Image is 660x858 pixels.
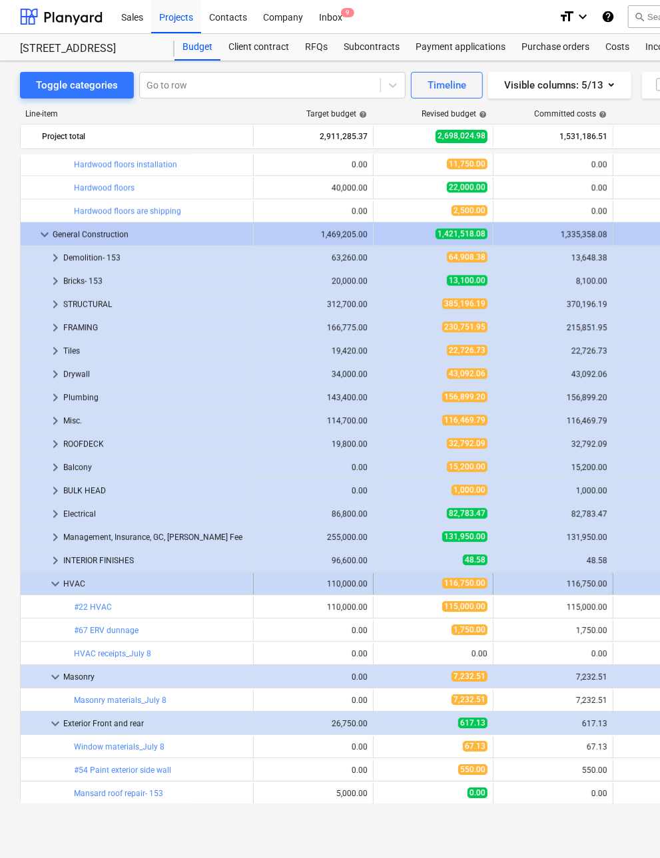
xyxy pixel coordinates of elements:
[499,126,607,147] div: 1,531,186.51
[63,340,248,361] div: Tiles
[442,601,488,612] span: 115,000.00
[463,741,488,751] span: 67.13
[513,34,597,61] div: Purchase orders
[42,126,248,147] div: Project total
[447,438,488,449] span: 32,792.09
[499,533,607,542] div: 131,950.00
[74,649,151,658] a: HVAC receipts_July 8
[499,789,607,798] div: 0.00
[63,247,248,268] div: Demolition- 153
[601,9,615,25] i: Knowledge base
[259,672,368,682] div: 0.00
[259,719,368,728] div: 26,750.00
[499,276,607,286] div: 8,100.00
[442,298,488,309] span: 385,196.19
[447,182,488,192] span: 22,000.00
[63,480,248,501] div: BULK HEAD
[428,77,466,94] div: Timeline
[259,789,368,798] div: 5,000.00
[442,578,488,588] span: 116,750.00
[63,387,248,408] div: Plumbing
[259,509,368,519] div: 86,800.00
[63,433,248,455] div: ROOFDECK
[411,72,483,99] button: Timeline
[447,461,488,472] span: 15,200.00
[47,250,63,266] span: keyboard_arrow_right
[47,669,63,685] span: keyboard_arrow_down
[259,416,368,425] div: 114,700.00
[259,486,368,495] div: 0.00
[559,9,575,25] i: format_size
[259,439,368,449] div: 19,800.00
[452,671,488,682] span: 7,232.51
[306,109,367,118] div: Target budget
[379,649,488,658] div: 0.00
[63,270,248,292] div: Bricks- 153
[259,602,368,612] div: 110,000.00
[458,764,488,775] span: 550.00
[593,794,660,858] iframe: Chat Widget
[47,413,63,429] span: keyboard_arrow_right
[259,206,368,216] div: 0.00
[356,110,367,118] span: help
[20,42,159,56] div: [STREET_ADDRESS]
[47,552,63,568] span: keyboard_arrow_right
[499,369,607,379] div: 43,092.06
[504,77,615,94] div: Visible columns : 5/13
[53,224,248,245] div: General Construction
[436,130,488,142] span: 2,698,024.98
[499,160,607,169] div: 0.00
[259,253,368,262] div: 63,260.00
[597,34,637,61] a: Costs
[259,346,368,355] div: 19,420.00
[47,273,63,289] span: keyboard_arrow_right
[499,556,607,565] div: 48.58
[447,252,488,262] span: 64,908.38
[63,550,248,571] div: INTERIOR FINISHES
[452,624,488,635] span: 1,750.00
[447,275,488,286] span: 13,100.00
[452,485,488,495] span: 1,000.00
[259,696,368,705] div: 0.00
[63,573,248,594] div: HVAC
[447,508,488,519] span: 82,783.47
[63,713,248,734] div: Exterior Front and rear
[174,34,220,61] div: Budget
[499,439,607,449] div: 32,792.09
[499,416,607,425] div: 116,469.79
[47,483,63,499] span: keyboard_arrow_right
[259,579,368,588] div: 110,000.00
[47,389,63,405] span: keyboard_arrow_right
[499,346,607,355] div: 22,726.73
[63,410,248,431] div: Misc.
[63,317,248,338] div: FRAMING
[442,391,488,402] span: 156,899.20
[63,666,248,688] div: Masonry
[422,109,487,118] div: Revised budget
[47,366,63,382] span: keyboard_arrow_right
[499,323,607,332] div: 215,851.95
[452,694,488,705] span: 7,232.51
[499,672,607,682] div: 7,232.51
[488,72,631,99] button: Visible columns:5/13
[499,602,607,612] div: 115,000.00
[499,742,607,751] div: 67.13
[458,718,488,728] span: 617.13
[47,296,63,312] span: keyboard_arrow_right
[20,72,134,99] button: Toggle categories
[499,300,607,309] div: 370,196.19
[297,34,336,61] div: RFQs
[499,230,607,239] div: 1,335,358.08
[47,459,63,475] span: keyboard_arrow_right
[259,160,368,169] div: 0.00
[259,556,368,565] div: 96,600.00
[47,716,63,732] span: keyboard_arrow_down
[63,527,248,548] div: Management, Insurance, GC, [PERSON_NAME] Fee
[259,323,368,332] div: 166,775.00
[220,34,297,61] a: Client contract
[259,276,368,286] div: 20,000.00
[74,602,112,612] a: #22 HVAC
[596,110,607,118] span: help
[463,554,488,565] span: 48.58
[47,506,63,522] span: keyboard_arrow_right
